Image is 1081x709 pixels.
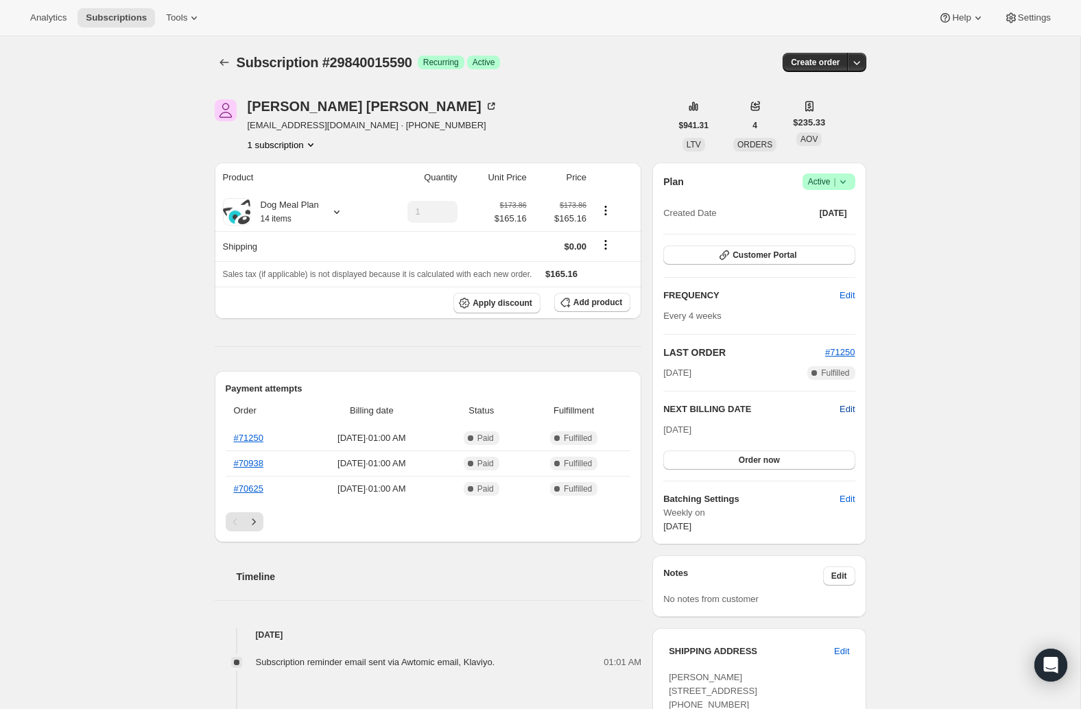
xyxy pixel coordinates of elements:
[531,163,591,193] th: Price
[791,57,840,68] span: Create order
[564,433,592,444] span: Fulfilled
[737,140,772,149] span: ORDERS
[477,483,494,494] span: Paid
[833,176,835,187] span: |
[223,200,250,224] img: product img
[663,402,840,416] h2: NEXT BILLING DATE
[306,431,437,445] span: [DATE] · 01:00 AM
[248,138,318,152] button: Product actions
[248,99,498,113] div: [PERSON_NAME] [PERSON_NAME]
[423,57,459,68] span: Recurring
[473,298,532,309] span: Apply discount
[223,269,532,279] span: Sales tax (if applicable) is not displayed because it is calculated with each new order.
[215,231,375,261] th: Shipping
[831,285,863,307] button: Edit
[215,163,375,193] th: Product
[669,645,834,658] h3: SHIPPING ADDRESS
[226,512,631,531] nav: Pagination
[462,163,531,193] th: Unit Price
[595,237,617,252] button: Shipping actions
[166,12,187,23] span: Tools
[831,488,863,510] button: Edit
[793,116,825,130] span: $235.33
[823,566,855,586] button: Edit
[996,8,1059,27] button: Settings
[306,404,437,418] span: Billing date
[234,483,263,494] a: #70625
[663,346,825,359] h2: LAST ORDER
[306,457,437,470] span: [DATE] · 01:00 AM
[306,482,437,496] span: [DATE] · 01:00 AM
[535,212,586,226] span: $165.16
[663,424,691,435] span: [DATE]
[671,116,717,135] button: $941.31
[930,8,993,27] button: Help
[500,201,527,209] small: $173.86
[250,198,319,226] div: Dog Meal Plan
[234,433,263,443] a: #71250
[831,570,847,581] span: Edit
[215,99,237,121] span: Fiona Edmonds
[477,458,494,469] span: Paid
[158,8,209,27] button: Tools
[952,12,971,23] span: Help
[1034,649,1067,682] div: Open Intercom Messenger
[244,512,263,531] button: Next
[821,368,849,378] span: Fulfilled
[825,346,855,359] button: #71250
[477,433,494,444] span: Paid
[473,57,495,68] span: Active
[663,492,840,506] h6: Batching Settings
[22,8,75,27] button: Analytics
[783,53,848,72] button: Create order
[604,656,641,669] span: 01:01 AM
[663,175,684,189] h2: Plan
[445,404,517,418] span: Status
[663,366,691,380] span: [DATE]
[215,628,642,642] h4: [DATE]
[565,241,587,252] span: $0.00
[663,245,855,265] button: Customer Portal
[226,382,631,396] h2: Payment attempts
[663,521,691,531] span: [DATE]
[840,289,855,302] span: Edit
[554,293,630,312] button: Add product
[525,404,622,418] span: Fulfillment
[739,455,780,466] span: Order now
[595,203,617,218] button: Product actions
[234,458,263,468] a: #70938
[663,506,855,520] span: Weekly on
[808,175,850,189] span: Active
[679,120,709,131] span: $941.31
[663,206,716,220] span: Created Date
[237,570,642,584] h2: Timeline
[663,566,823,586] h3: Notes
[237,55,412,70] span: Subscription #29840015590
[840,402,855,416] button: Edit
[86,12,147,23] span: Subscriptions
[663,450,855,470] button: Order now
[820,208,847,219] span: [DATE]
[826,640,857,662] button: Edit
[1018,12,1051,23] span: Settings
[834,645,849,658] span: Edit
[545,269,578,279] span: $165.16
[453,293,540,313] button: Apply discount
[248,119,498,132] span: [EMAIL_ADDRESS][DOMAIN_NAME] · [PHONE_NUMBER]
[560,201,586,209] small: $173.86
[840,492,855,506] span: Edit
[375,163,462,193] th: Quantity
[825,347,855,357] a: #71250
[687,140,701,149] span: LTV
[215,53,234,72] button: Subscriptions
[30,12,67,23] span: Analytics
[663,594,759,604] span: No notes from customer
[564,483,592,494] span: Fulfilled
[752,120,757,131] span: 4
[495,212,527,226] span: $165.16
[663,311,722,321] span: Every 4 weeks
[744,116,765,135] button: 4
[78,8,155,27] button: Subscriptions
